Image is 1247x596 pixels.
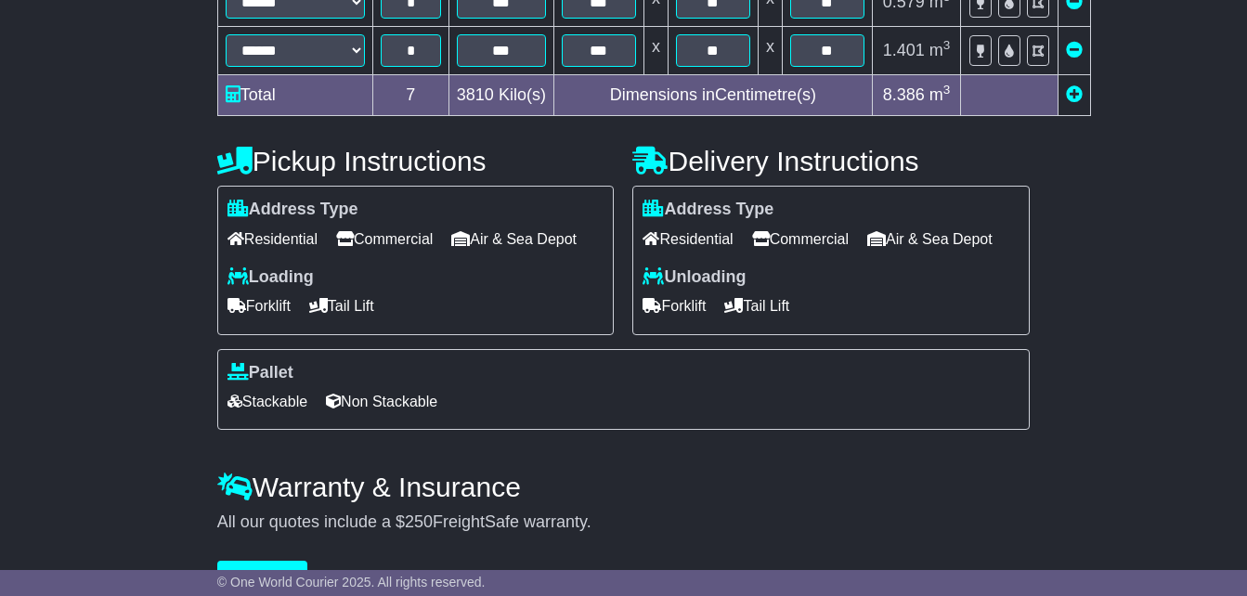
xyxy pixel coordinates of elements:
span: m [929,41,951,59]
td: Dimensions in Centimetre(s) [553,75,872,116]
td: x [643,27,668,75]
a: Add new item [1066,85,1083,104]
sup: 3 [943,38,951,52]
span: Tail Lift [724,292,789,320]
td: x [758,27,782,75]
span: Commercial [752,225,849,253]
td: Kilo(s) [448,75,553,116]
label: Address Type [643,200,773,220]
span: Tail Lift [309,292,374,320]
span: Commercial [336,225,433,253]
label: Address Type [227,200,358,220]
a: Remove this item [1066,41,1083,59]
h4: Pickup Instructions [217,146,615,176]
span: © One World Courier 2025. All rights reserved. [217,575,486,590]
span: 3810 [457,85,494,104]
span: Residential [227,225,318,253]
h4: Delivery Instructions [632,146,1030,176]
button: Get Quotes [217,561,308,593]
span: 250 [405,512,433,531]
span: Stackable [227,387,307,416]
sup: 3 [943,83,951,97]
span: 1.401 [883,41,925,59]
div: All our quotes include a $ FreightSafe warranty. [217,512,1030,533]
h4: Warranty & Insurance [217,472,1030,502]
td: 7 [372,75,448,116]
span: Non Stackable [326,387,437,416]
label: Loading [227,267,314,288]
label: Unloading [643,267,746,288]
span: 8.386 [883,85,925,104]
span: Residential [643,225,733,253]
span: Air & Sea Depot [451,225,577,253]
span: Forklift [227,292,291,320]
span: Forklift [643,292,706,320]
label: Pallet [227,363,293,383]
span: Air & Sea Depot [867,225,993,253]
span: m [929,85,951,104]
td: Total [217,75,372,116]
